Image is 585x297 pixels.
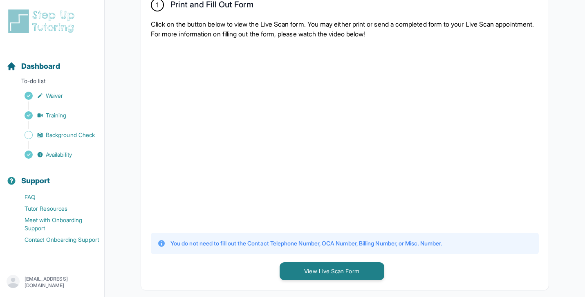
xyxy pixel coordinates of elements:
p: Click on the button below to view the Live Scan form. You may either print or send a completed fo... [151,19,539,39]
a: FAQ [7,191,104,203]
p: [EMAIL_ADDRESS][DOMAIN_NAME] [25,276,98,289]
p: To-do list [3,77,101,88]
a: Training [7,110,104,121]
p: You do not need to fill out the Contact Telephone Number, OCA Number, Billing Number, or Misc. Nu... [170,239,442,248]
button: Dashboard [3,47,101,75]
button: Support [3,162,101,190]
a: View Live Scan Form [280,267,384,275]
span: Training [46,111,67,119]
a: Contact Onboarding Support [7,234,104,245]
a: Meet with Onboarding Support [7,214,104,234]
iframe: YouTube video player [151,45,437,225]
a: Dashboard [7,61,60,72]
span: Availability [46,151,72,159]
img: logo [7,8,79,34]
span: Dashboard [21,61,60,72]
button: [EMAIL_ADDRESS][DOMAIN_NAME] [7,275,98,290]
span: Background Check [46,131,95,139]
a: Waiver [7,90,104,101]
span: Waiver [46,92,63,100]
a: Availability [7,149,104,160]
a: Tutor Resources [7,203,104,214]
a: Background Check [7,129,104,141]
span: Support [21,175,50,187]
button: View Live Scan Form [280,262,384,280]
